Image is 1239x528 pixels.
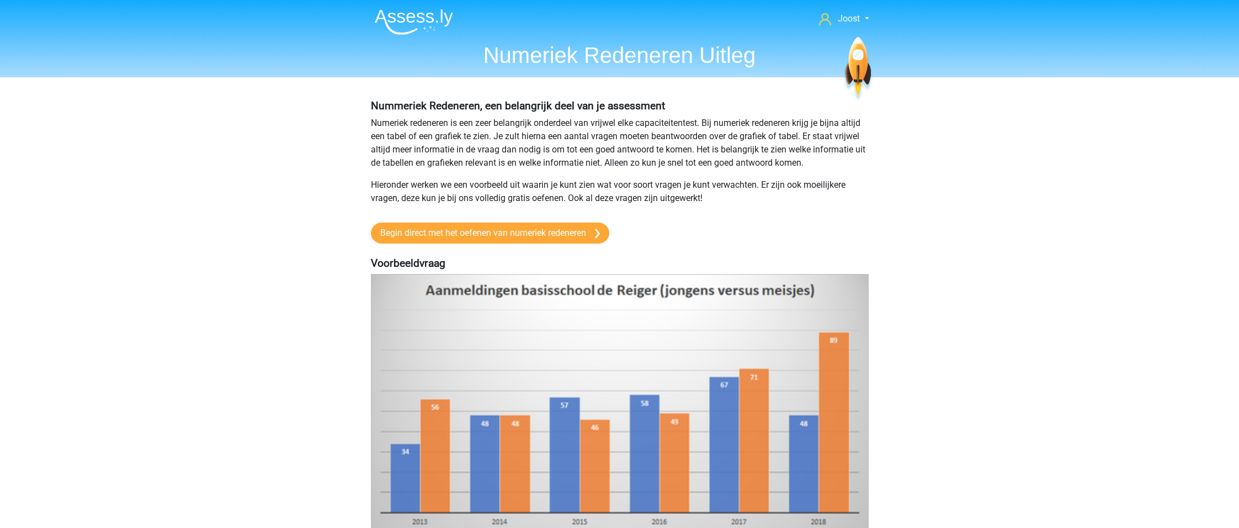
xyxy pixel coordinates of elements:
[375,9,453,35] img: Assessly
[838,13,860,24] span: Joost
[371,178,869,205] p: Hieronder werken we een voorbeeld uit waarin je kunt zien wat voor soort vragen je kunt verwachte...
[815,12,873,25] a: Joost
[843,37,873,102] img: spaceship.7d73109d6933.svg
[371,257,445,270] b: Voorbeeldvraag
[595,229,600,239] img: arrow-right.e5bd35279c78.svg
[366,42,874,68] h1: Numeriek Redeneren Uitleg
[371,223,609,244] a: Begin direct met het oefenen van numeriek redeneren
[371,117,869,170] p: Numeriek redeneren is een zeer belangrijk onderdeel van vrijwel elke capaciteitentest. Bij numeri...
[371,99,665,112] b: Nummeriek Redeneren, een belangrijk deel van je assessment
